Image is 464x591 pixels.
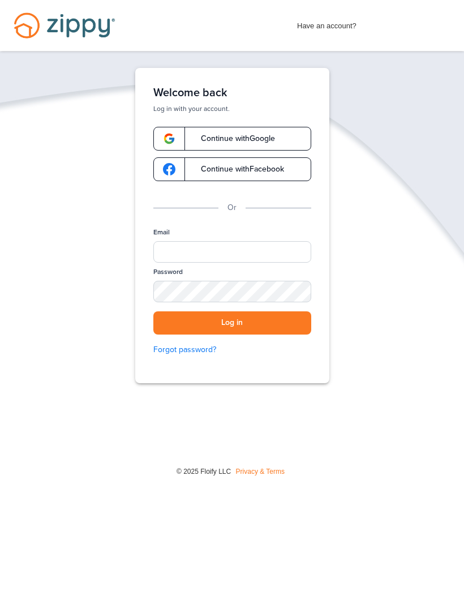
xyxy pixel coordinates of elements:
[153,281,311,302] input: Password
[190,165,284,173] span: Continue with Facebook
[153,86,311,100] h1: Welcome back
[153,267,183,277] label: Password
[153,104,311,113] p: Log in with your account.
[163,163,175,175] img: google-logo
[190,135,275,143] span: Continue with Google
[236,468,285,476] a: Privacy & Terms
[153,157,311,181] a: google-logoContinue withFacebook
[153,344,311,356] a: Forgot password?
[153,241,311,263] input: Email
[153,127,311,151] a: google-logoContinue withGoogle
[153,228,170,237] label: Email
[153,311,311,335] button: Log in
[297,14,356,32] span: Have an account?
[163,132,175,145] img: google-logo
[177,468,231,476] span: © 2025 Floify LLC
[227,202,237,214] p: Or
